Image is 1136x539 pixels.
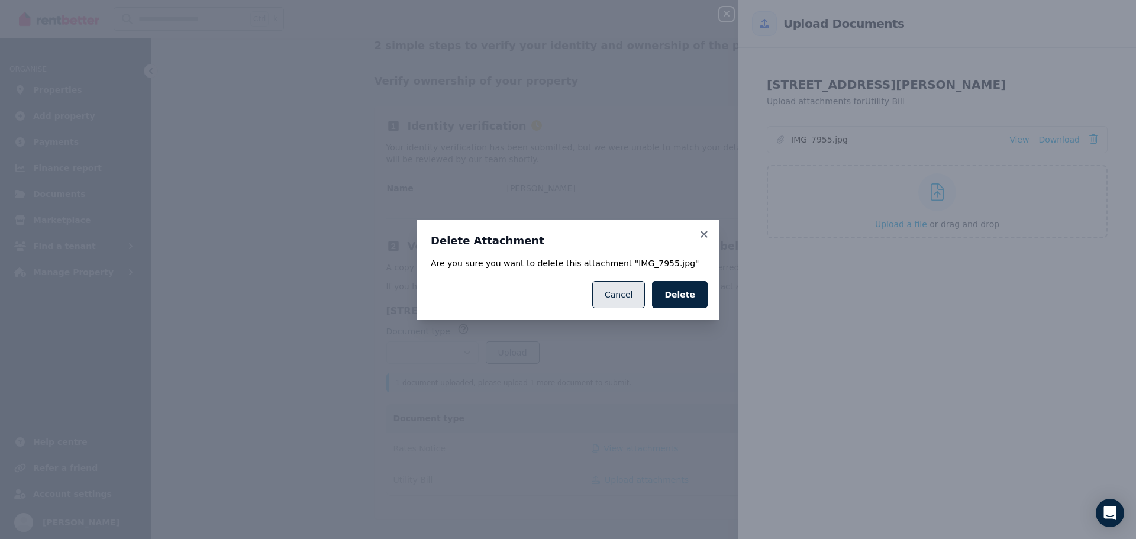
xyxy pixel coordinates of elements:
[592,281,645,308] button: Cancel
[431,257,705,269] div: Are you sure you want to delete this attachment " IMG_7955.jpg "
[431,234,705,248] h3: Delete Attachment
[1096,499,1124,527] div: Open Intercom Messenger
[652,281,708,308] button: Delete
[664,289,695,301] span: Delete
